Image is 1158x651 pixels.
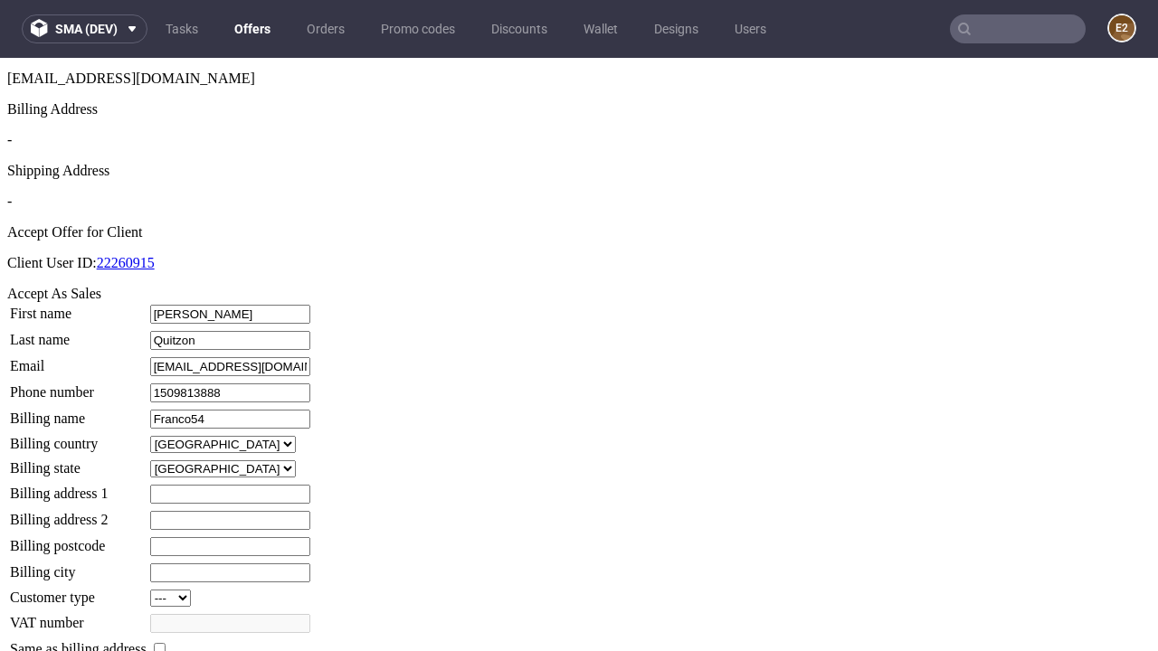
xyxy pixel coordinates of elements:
[9,351,147,372] td: Billing name
[9,325,147,345] td: Phone number
[480,14,558,43] a: Discounts
[7,74,12,90] span: -
[9,505,147,525] td: Billing city
[9,298,147,319] td: Email
[55,23,118,35] span: sma (dev)
[9,581,147,601] td: Same as billing address
[7,136,12,151] span: -
[296,14,356,43] a: Orders
[1109,15,1134,41] figcaption: e2
[9,452,147,473] td: Billing address 2
[9,478,147,499] td: Billing postcode
[7,13,255,28] span: [EMAIL_ADDRESS][DOMAIN_NAME]
[9,531,147,550] td: Customer type
[9,272,147,293] td: Last name
[724,14,777,43] a: Users
[7,197,1151,213] p: Client User ID:
[9,401,147,420] td: Billing state
[7,43,1151,60] div: Billing Address
[9,246,147,267] td: First name
[97,197,155,212] a: 22260915
[9,426,147,447] td: Billing address 1
[370,14,466,43] a: Promo codes
[643,14,709,43] a: Designs
[155,14,209,43] a: Tasks
[9,377,147,396] td: Billing country
[9,555,147,576] td: VAT number
[7,228,1151,244] div: Accept As Sales
[7,166,1151,183] div: Accept Offer for Client
[573,14,629,43] a: Wallet
[22,14,147,43] button: sma (dev)
[223,14,281,43] a: Offers
[7,105,1151,121] div: Shipping Address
